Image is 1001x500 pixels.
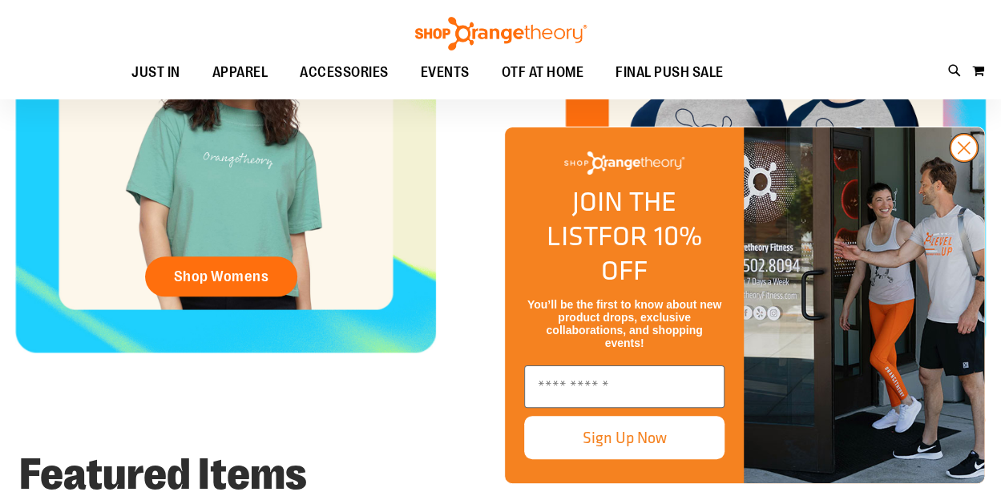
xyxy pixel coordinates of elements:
[300,54,389,91] span: ACCESSORIES
[502,54,584,91] span: OTF AT HOME
[115,54,196,91] a: JUST IN
[564,151,684,175] img: Shop Orangetheory
[284,54,405,91] a: ACCESSORIES
[547,181,676,256] span: JOIN THE LIST
[405,54,486,91] a: EVENTS
[744,127,984,483] img: Shop Orangtheory
[527,298,721,349] span: You’ll be the first to know about new product drops, exclusive collaborations, and shopping events!
[598,216,702,290] span: FOR 10% OFF
[19,450,307,499] strong: Featured Items
[616,54,724,91] span: FINAL PUSH SALE
[524,416,725,459] button: Sign Up Now
[421,54,470,91] span: EVENTS
[196,54,285,91] a: APPAREL
[413,17,589,50] img: Shop Orangetheory
[949,133,979,163] button: Close dialog
[599,54,740,91] a: FINAL PUSH SALE
[174,268,269,285] span: Shop Womens
[145,256,297,296] a: Shop Womens
[524,365,725,408] input: Enter email
[212,54,268,91] span: APPAREL
[131,54,180,91] span: JUST IN
[488,111,1001,500] div: FLYOUT Form
[486,54,600,91] a: OTF AT HOME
